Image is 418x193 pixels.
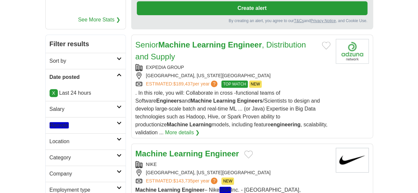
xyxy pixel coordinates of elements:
[156,98,182,104] strong: Engineers
[213,98,236,104] strong: Learning
[135,64,330,71] div: EXPEDIA GROUP
[173,81,192,86] span: $189,437
[167,122,188,127] strong: Machine
[221,80,247,88] span: TOP MATCH
[135,169,330,176] div: [GEOGRAPHIC_DATA], [US_STATE][GEOGRAPHIC_DATA]
[46,53,126,69] a: Sort by
[191,98,212,104] strong: Machine
[135,72,330,79] div: [GEOGRAPHIC_DATA], [US_STATE][GEOGRAPHIC_DATA]
[173,178,192,183] span: $143,735
[169,149,203,158] strong: Learning
[294,18,304,23] a: T&Cs
[336,148,369,173] img: Nike logo
[146,80,219,88] a: ESTIMATED:$189,437per year?
[135,149,239,158] a: Machine Learning Engineer
[336,39,369,64] img: Company logo
[211,177,217,184] span: ?
[165,129,200,137] a: More details ❯
[322,42,330,49] button: Add to favorite jobs
[192,40,226,49] strong: Learning
[135,187,157,193] strong: Machine
[228,40,262,49] strong: Engineer
[78,16,120,24] a: See More Stats ❯
[46,166,126,182] a: Company
[271,122,301,127] strong: engineering
[46,133,126,149] a: Location
[135,40,306,61] a: SeniorMachine Learning Engineer, Distribution and Supply
[50,170,117,178] h2: Company
[182,187,204,193] strong: Engineer
[50,89,58,97] a: X
[244,150,253,158] button: Add to favorite jobs
[249,80,262,88] span: NEW
[46,117,126,133] a: Remote
[146,162,157,167] a: NIKE
[189,122,212,127] strong: Learning
[135,149,167,158] strong: Machine
[50,89,122,97] p: Last 24 hours
[50,57,117,65] h2: Sort by
[50,105,117,113] h2: Salary
[211,80,217,87] span: ?
[50,138,117,145] h2: Location
[205,149,239,158] strong: Engineer
[50,122,69,128] em: Remote
[46,101,126,117] a: Salary
[46,35,126,53] h2: Filter results
[137,1,367,15] button: Create alert
[135,90,327,135] span: . In this role, you will: Collaborate in cross -functional teams of Software and /Scientists to d...
[46,149,126,166] a: Category
[219,187,231,193] em: USA
[158,40,190,49] strong: Machine
[50,154,117,162] h2: Category
[50,73,117,81] h2: Date posted
[137,18,367,24] div: By creating an alert, you agree to our and , and Cookie Use.
[310,18,336,23] a: Privacy Notice
[158,187,180,193] strong: Learning
[237,98,262,104] strong: Engineers
[146,177,219,185] a: ESTIMATED:$143,735per year?
[221,177,234,185] span: NEW
[46,69,126,85] a: Date posted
